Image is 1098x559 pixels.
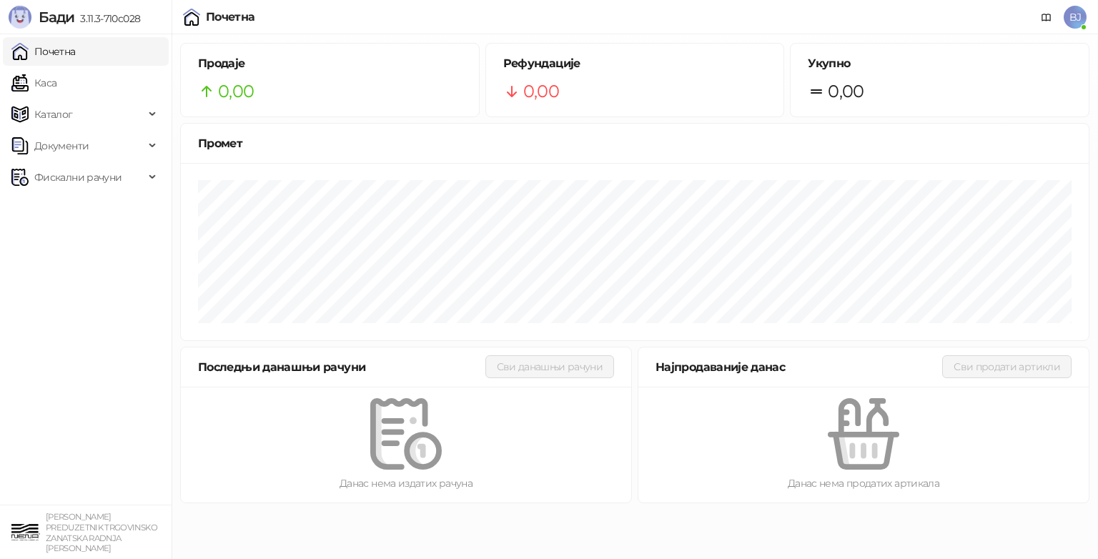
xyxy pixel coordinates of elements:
[11,69,56,97] a: Каса
[523,78,559,105] span: 0,00
[46,512,157,553] small: [PERSON_NAME] PREDUZETNIK TRGOVINSKO ZANATSKA RADNJA [PERSON_NAME]
[218,78,254,105] span: 0,00
[661,475,1066,491] div: Данас нема продатих артикала
[503,55,767,72] h5: Рефундације
[1064,6,1087,29] span: BJ
[198,358,485,376] div: Последњи данашњи рачуни
[39,9,74,26] span: Бади
[9,6,31,29] img: Logo
[1035,6,1058,29] a: Документација
[656,358,942,376] div: Најпродаваније данас
[34,132,89,160] span: Документи
[34,100,73,129] span: Каталог
[74,12,140,25] span: 3.11.3-710c028
[204,475,608,491] div: Данас нема издатих рачуна
[34,163,122,192] span: Фискални рачуни
[206,11,255,23] div: Почетна
[485,355,614,378] button: Сви данашњи рачуни
[808,55,1072,72] h5: Укупно
[828,78,864,105] span: 0,00
[11,518,40,547] img: 64x64-companyLogo-82da5d90-fd56-4d4e-a6cd-cc51c66be7ee.png
[198,134,1072,152] div: Промет
[942,355,1072,378] button: Сви продати артикли
[198,55,462,72] h5: Продаје
[11,37,76,66] a: Почетна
